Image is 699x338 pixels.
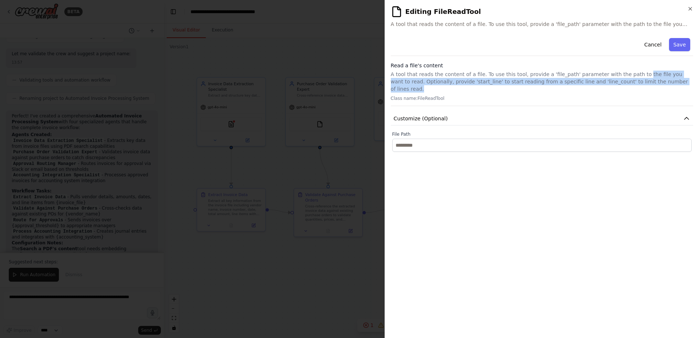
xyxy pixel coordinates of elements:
[392,131,692,137] label: File Path
[640,38,666,51] button: Cancel
[391,62,693,69] h3: Read a file's content
[391,112,693,125] button: Customize (Optional)
[669,38,690,51] button: Save
[391,71,693,93] p: A tool that reads the content of a file. To use this tool, provide a 'file_path' parameter with t...
[391,20,693,28] span: A tool that reads the content of a file. To use this tool, provide a 'file_path' parameter with t...
[391,6,403,18] img: FileReadTool
[391,6,693,18] h2: Editing FileReadTool
[391,95,693,101] p: Class name: FileReadTool
[394,115,448,122] span: Customize (Optional)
